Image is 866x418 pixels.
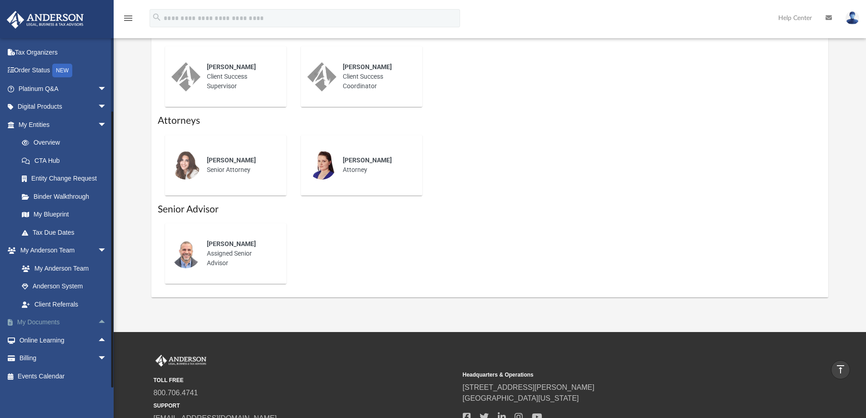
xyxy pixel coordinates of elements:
[13,187,120,206] a: Binder Walkthrough
[13,206,116,224] a: My Blueprint
[98,80,116,98] span: arrow_drop_down
[343,156,392,164] span: [PERSON_NAME]
[123,13,134,24] i: menu
[6,242,116,260] a: My Anderson Teamarrow_drop_down
[171,151,200,180] img: thumbnail
[158,114,822,127] h1: Attorneys
[6,367,120,385] a: Events Calendar
[207,156,256,164] span: [PERSON_NAME]
[6,43,120,61] a: Tax Organizers
[200,233,280,274] div: Assigned Senior Advisor
[98,349,116,368] span: arrow_drop_down
[207,63,256,71] span: [PERSON_NAME]
[98,331,116,350] span: arrow_drop_up
[171,239,200,268] img: thumbnail
[200,149,280,181] div: Senior Attorney
[336,149,416,181] div: Attorney
[154,355,208,367] img: Anderson Advisors Platinum Portal
[13,170,120,188] a: Entity Change Request
[98,98,116,116] span: arrow_drop_down
[13,295,116,313] a: Client Referrals
[307,62,336,91] img: thumbnail
[13,277,116,296] a: Anderson System
[846,11,859,25] img: User Pic
[13,223,120,242] a: Tax Due Dates
[98,313,116,332] span: arrow_drop_up
[13,134,120,152] a: Overview
[336,56,416,97] div: Client Success Coordinator
[6,349,120,368] a: Billingarrow_drop_down
[6,331,116,349] a: Online Learningarrow_drop_up
[52,64,72,77] div: NEW
[98,242,116,260] span: arrow_drop_down
[123,17,134,24] a: menu
[463,394,579,402] a: [GEOGRAPHIC_DATA][US_STATE]
[343,63,392,71] span: [PERSON_NAME]
[835,364,846,375] i: vertical_align_top
[200,56,280,97] div: Client Success Supervisor
[463,383,595,391] a: [STREET_ADDRESS][PERSON_NAME]
[13,151,120,170] a: CTA Hub
[831,360,850,379] a: vertical_align_top
[154,389,198,397] a: 800.706.4741
[158,203,822,216] h1: Senior Advisor
[6,116,120,134] a: My Entitiesarrow_drop_down
[171,62,200,91] img: thumbnail
[154,402,456,410] small: SUPPORT
[6,98,120,116] a: Digital Productsarrow_drop_down
[6,80,120,98] a: Platinum Q&Aarrow_drop_down
[154,376,456,384] small: TOLL FREE
[207,240,256,247] span: [PERSON_NAME]
[463,371,766,379] small: Headquarters & Operations
[13,259,111,277] a: My Anderson Team
[98,116,116,134] span: arrow_drop_down
[6,313,120,332] a: My Documentsarrow_drop_up
[4,11,86,29] img: Anderson Advisors Platinum Portal
[152,12,162,22] i: search
[6,61,120,80] a: Order StatusNEW
[307,151,336,180] img: thumbnail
